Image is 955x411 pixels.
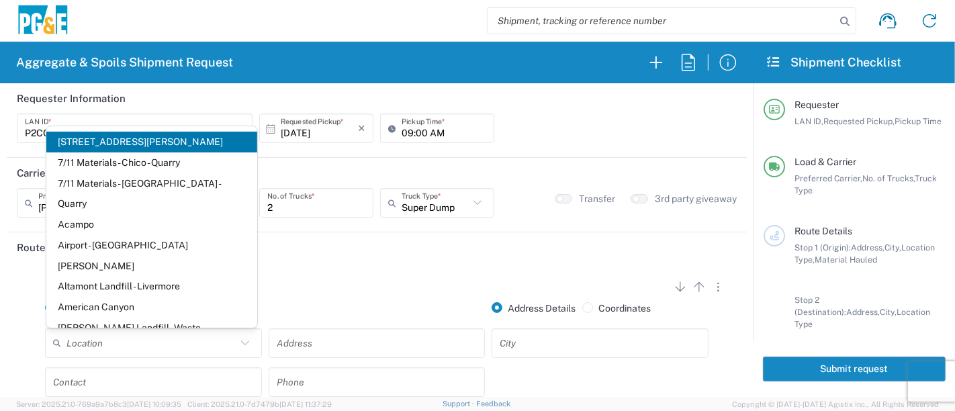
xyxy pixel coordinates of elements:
[46,276,258,297] span: Altamont Landfill - Livermore
[46,235,258,277] span: Airport - [GEOGRAPHIC_DATA][PERSON_NAME]
[655,193,737,205] label: 3rd party giveaway
[895,116,942,126] span: Pickup Time
[279,400,332,408] span: [DATE] 11:37:29
[16,5,70,37] img: pge
[794,242,851,253] span: Stop 1 (Origin):
[794,226,852,236] span: Route Details
[579,193,616,205] label: Transfer
[732,398,939,410] span: Copyright © [DATE]-[DATE] Agistix Inc., All Rights Reserved
[16,400,181,408] span: Server: 2025.21.0-769a9a7b8c3
[582,302,651,314] label: Coordinates
[794,295,846,317] span: Stop 2 (Destination):
[17,167,127,180] h2: Carrier & Truck Details
[443,400,476,408] a: Support
[763,357,946,381] button: Submit request
[884,242,901,253] span: City,
[794,156,856,167] span: Load & Carrier
[187,400,332,408] span: Client: 2025.21.0-7d7479b
[46,173,258,215] span: 7/11 Materials - [GEOGRAPHIC_DATA] - Quarry
[492,302,576,314] label: Address Details
[880,307,897,317] span: City,
[17,92,126,105] h2: Requester Information
[17,241,83,255] h2: Route Details
[127,400,181,408] span: [DATE] 10:09:35
[766,54,901,71] h2: Shipment Checklist
[815,255,877,265] span: Material Hauled
[794,173,862,183] span: Preferred Carrier,
[358,118,365,139] i: ×
[794,99,839,110] span: Requester
[846,307,880,317] span: Address,
[46,214,258,235] span: Acampo
[488,8,835,34] input: Shipment, tracking or reference number
[823,116,895,126] span: Requested Pickup,
[46,152,258,173] span: 7/11 Materials - Chico - Quarry
[46,318,258,359] span: [PERSON_NAME] Landfill - Waste Management Landfill Class II
[851,242,884,253] span: Address,
[794,116,823,126] span: LAN ID,
[16,54,233,71] h2: Aggregate & Spoils Shipment Request
[46,132,258,152] span: [STREET_ADDRESS][PERSON_NAME]
[862,173,915,183] span: No. of Trucks,
[476,400,510,408] a: Feedback
[46,297,258,318] span: American Canyon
